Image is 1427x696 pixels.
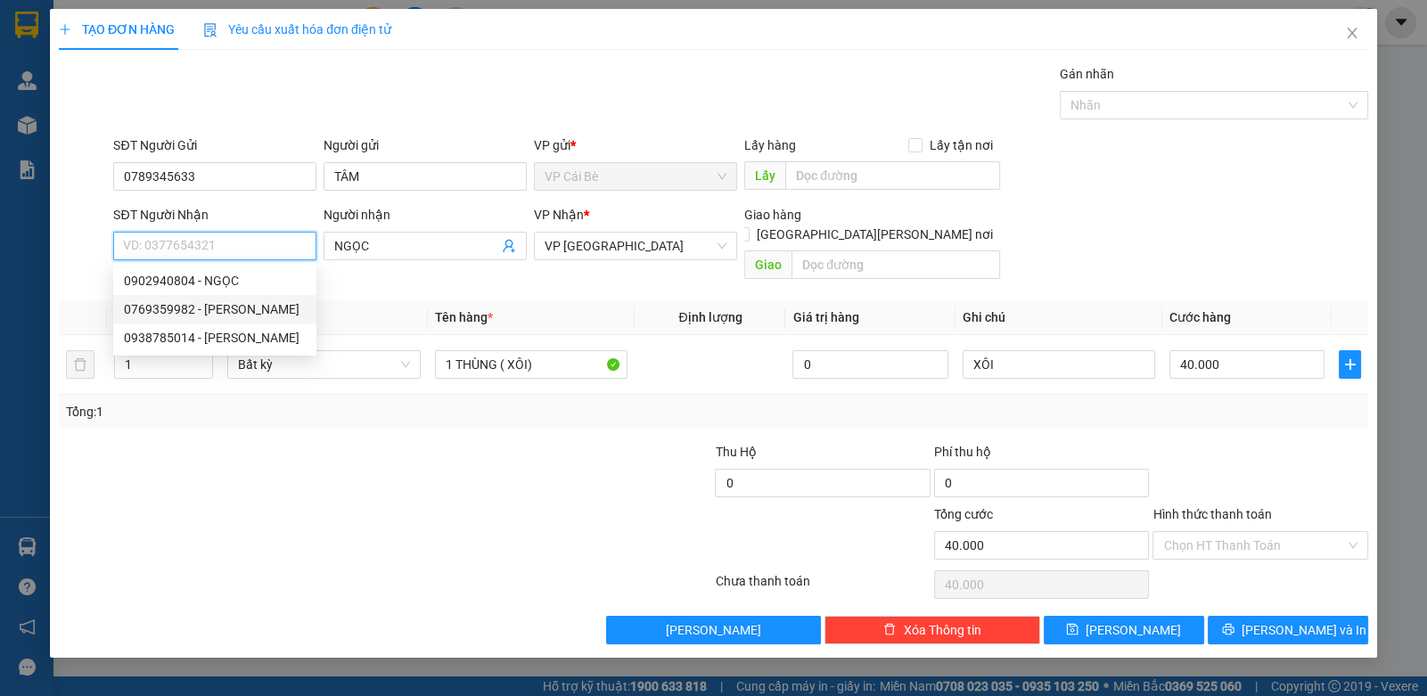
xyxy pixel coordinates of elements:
span: [GEOGRAPHIC_DATA][PERSON_NAME] nơi [750,225,1000,244]
span: printer [1222,623,1234,637]
span: plus [59,23,71,36]
input: VD: Bàn, Ghế [435,350,628,379]
span: Lấy hàng [744,138,796,152]
span: Cước hàng [1169,310,1231,324]
span: VP Nhận [534,208,584,222]
span: Lấy [744,161,785,190]
input: 0 [792,350,947,379]
span: [PERSON_NAME] và In [1242,620,1366,640]
span: Giá trị hàng [792,310,858,324]
div: 0902940804 - NGỌC [113,266,316,295]
button: plus [1339,350,1361,379]
div: 0769359982 - [PERSON_NAME] [124,299,306,319]
span: Giao hàng [744,208,801,222]
img: icon [203,23,217,37]
label: Hình thức thanh toán [1152,507,1271,521]
span: Yêu cầu xuất hóa đơn điện tử [203,22,391,37]
span: Tên hàng [435,310,493,324]
span: TẠO ĐƠN HÀNG [59,22,175,37]
span: Thu Hộ [715,445,756,459]
span: Bất kỳ [238,351,410,378]
div: Chưa thanh toán [713,571,931,602]
div: Tổng: 1 [66,402,552,422]
button: Close [1327,9,1377,59]
span: VP Cái Bè [545,163,726,190]
button: [PERSON_NAME] [606,616,821,644]
button: printer[PERSON_NAME] và In [1208,616,1368,644]
th: Ghi chú [955,300,1163,335]
span: user-add [502,239,516,253]
span: delete [883,623,896,637]
span: Giao [744,250,791,279]
span: VP Sài Gòn [545,233,726,259]
button: deleteXóa Thông tin [824,616,1039,644]
div: Người nhận [324,205,527,225]
span: plus [1340,357,1360,372]
button: save[PERSON_NAME] [1044,616,1204,644]
label: Gán nhãn [1060,67,1114,81]
div: 0769359982 - PHƯỢNG [113,295,316,323]
div: VP gửi [534,135,737,155]
input: Ghi Chú [963,350,1156,379]
span: Xóa Thông tin [903,620,980,640]
span: close [1345,26,1359,40]
span: Định lượng [678,310,742,324]
div: Phí thu hộ [934,442,1149,469]
span: [PERSON_NAME] [666,620,761,640]
input: Dọc đường [785,161,1000,190]
div: 0938785014 - CƯỜNG [113,323,316,352]
div: SĐT Người Gửi [113,135,316,155]
div: SĐT Người Nhận [113,205,316,225]
span: save [1066,623,1078,637]
input: Dọc đường [791,250,1000,279]
button: delete [66,350,94,379]
span: Lấy tận nơi [923,135,1000,155]
div: Người gửi [324,135,527,155]
span: Tổng cước [934,507,993,521]
div: 0938785014 - [PERSON_NAME] [124,328,306,348]
span: [PERSON_NAME] [1086,620,1181,640]
div: 0902940804 - NGỌC [124,271,306,291]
